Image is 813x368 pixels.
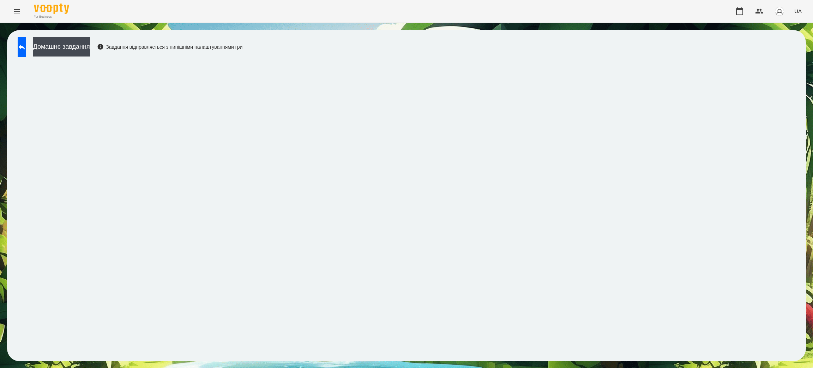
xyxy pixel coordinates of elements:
button: Домашнє завдання [33,37,90,57]
button: UA [791,5,805,18]
img: avatar_s.png [775,6,784,16]
span: UA [794,7,802,15]
img: Voopty Logo [34,4,69,14]
button: Menu [8,3,25,20]
span: For Business [34,14,69,19]
div: Завдання відправляється з нинішніми налаштуваннями гри [97,43,243,51]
